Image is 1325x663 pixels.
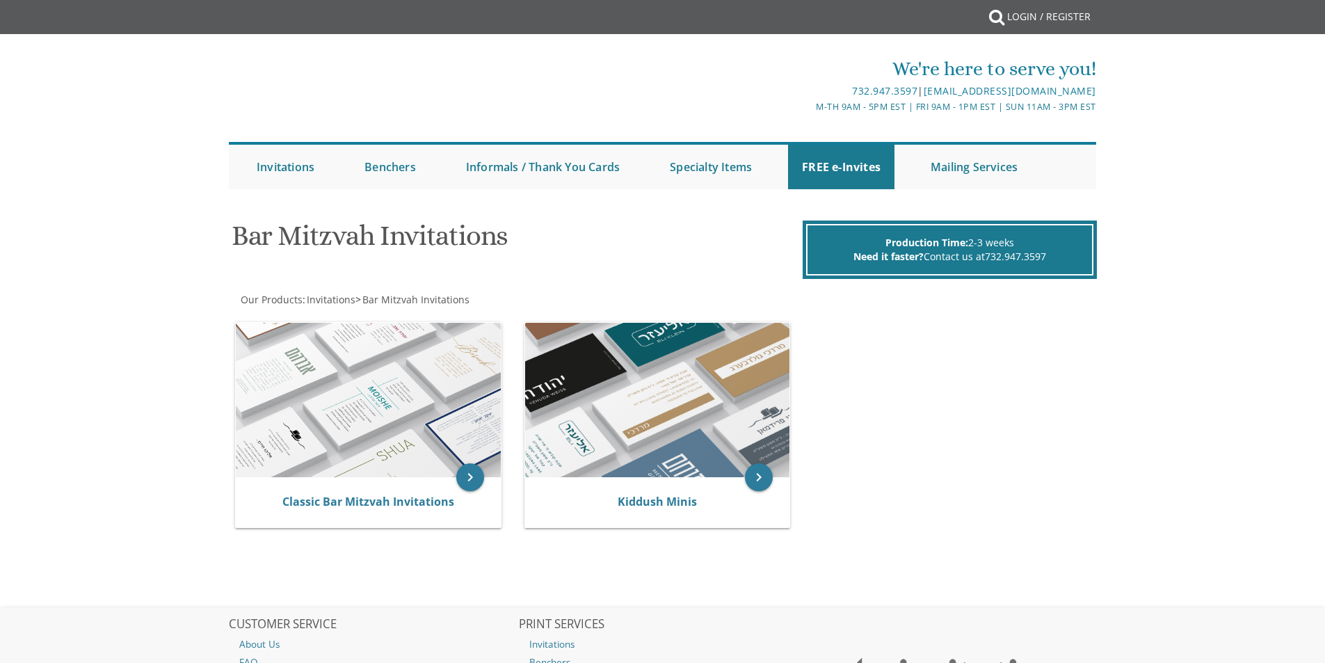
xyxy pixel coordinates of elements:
h2: PRINT SERVICES [519,618,807,632]
span: > [355,293,469,306]
div: M-Th 9am - 5pm EST | Fri 9am - 1pm EST | Sun 11am - 3pm EST [519,99,1096,114]
span: Invitations [307,293,355,306]
a: Specialty Items [656,145,766,189]
a: About Us [229,635,517,653]
img: Kiddush Minis [525,323,790,477]
div: : [229,293,663,307]
h2: CUSTOMER SERVICE [229,618,517,632]
a: Informals / Thank You Cards [452,145,634,189]
img: Classic Bar Mitzvah Invitations [236,323,501,477]
a: Invitations [519,635,807,653]
span: Production Time: [885,236,968,249]
a: Invitations [305,293,355,306]
a: Our Products [239,293,303,306]
span: Bar Mitzvah Invitations [362,293,469,306]
a: FREE e-Invites [788,145,894,189]
a: Kiddush Minis [618,494,697,509]
a: Classic Bar Mitzvah Invitations [282,494,454,509]
span: Need it faster? [853,250,924,263]
a: Bar Mitzvah Invitations [361,293,469,306]
div: | [519,83,1096,99]
div: We're here to serve you! [519,55,1096,83]
a: 732.947.3597 [852,84,917,97]
a: 732.947.3597 [985,250,1046,263]
h1: Bar Mitzvah Invitations [232,221,799,262]
div: 2-3 weeks Contact us at [806,224,1093,275]
a: keyboard_arrow_right [745,463,773,491]
a: Benchers [351,145,430,189]
a: [EMAIL_ADDRESS][DOMAIN_NAME] [924,84,1096,97]
a: Invitations [243,145,328,189]
a: Mailing Services [917,145,1031,189]
a: keyboard_arrow_right [456,463,484,491]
